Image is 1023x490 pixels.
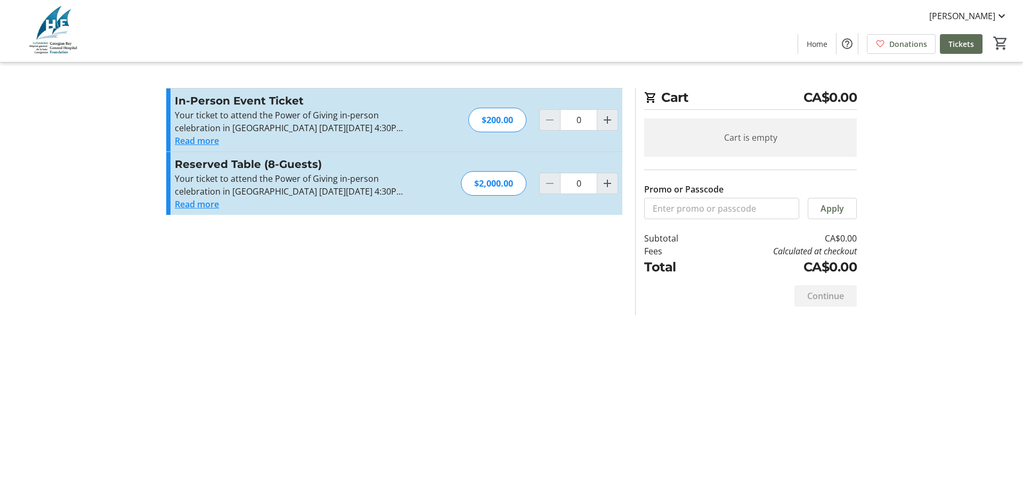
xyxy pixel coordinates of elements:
p: Your ticket to attend the Power of Giving in-person celebration in [GEOGRAPHIC_DATA] [DATE][DATE]... [175,172,408,198]
td: Subtotal [644,232,706,245]
td: Calculated at checkout [706,245,857,258]
td: CA$0.00 [706,258,857,277]
button: Help [837,33,858,54]
button: Increment by one [597,173,618,194]
a: Home [798,34,836,54]
input: Reserved Table (8-Guests) Quantity [560,173,597,194]
td: CA$0.00 [706,232,857,245]
input: In-Person Event Ticket Quantity [560,109,597,131]
a: Tickets [940,34,983,54]
div: $2,000.00 [461,171,526,196]
h2: Cart [644,88,857,110]
h3: In-Person Event Ticket [175,93,408,109]
input: Enter promo or passcode [644,198,799,219]
button: Read more [175,134,219,147]
span: Tickets [948,38,974,50]
span: CA$0.00 [803,88,857,107]
span: Donations [889,38,927,50]
h3: Reserved Table (8-Guests) [175,156,408,172]
td: Fees [644,245,706,258]
p: Your ticket to attend the Power of Giving in-person celebration in [GEOGRAPHIC_DATA] [DATE][DATE]... [175,109,408,134]
button: Increment by one [597,110,618,130]
span: [PERSON_NAME] [929,10,995,22]
span: Apply [821,202,844,215]
button: Read more [175,198,219,211]
button: Apply [808,198,857,219]
label: Promo or Passcode [644,183,724,196]
div: $200.00 [468,108,526,132]
img: Georgian Bay General Hospital Foundation's Logo [6,4,101,58]
button: [PERSON_NAME] [921,7,1017,25]
button: Cart [991,34,1010,53]
a: Donations [867,34,936,54]
div: Cart is empty [644,118,857,157]
span: Home [807,38,827,50]
td: Total [644,258,706,277]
